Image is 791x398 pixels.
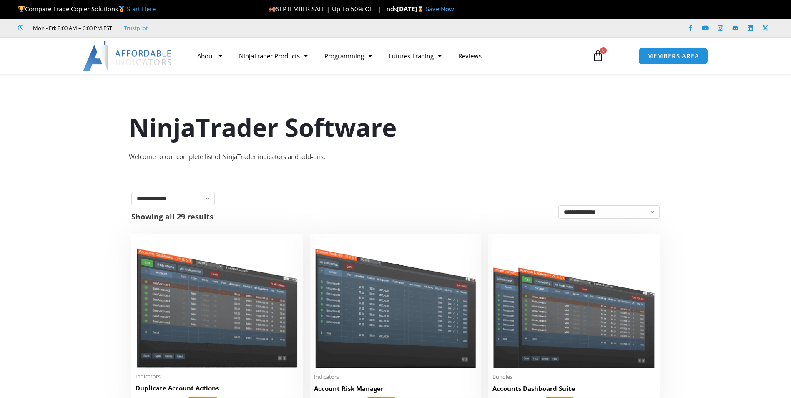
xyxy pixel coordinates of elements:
[269,5,397,13] span: SEPTEMBER SALE | Up To 50% OFF | Ends
[129,151,663,163] div: Welcome to our complete list of NinjaTrader indicators and add-ons.
[314,373,477,380] span: Indicators
[31,23,112,33] span: Mon - Fri: 8:00 AM – 6:00 PM EST
[189,46,583,65] nav: Menu
[129,110,663,145] h1: NinjaTrader Software
[647,53,699,59] span: MEMBERS AREA
[316,46,380,65] a: Programming
[492,238,655,368] img: Accounts Dashboard Suite
[131,213,213,220] p: Showing all 29 results
[18,5,156,13] span: Compare Trade Copier Solutions
[492,384,655,393] h2: Accounts Dashboard Suite
[136,238,299,368] img: Duplicate Account Actions
[600,47,607,54] span: 0
[314,384,477,397] a: Account Risk Manager
[83,41,173,71] img: LogoAI | Affordable Indicators – NinjaTrader
[638,48,708,65] a: MEMBERS AREA
[558,205,660,219] select: Shop order
[127,5,156,13] a: Start Here
[380,46,450,65] a: Futures Trading
[397,5,426,13] strong: [DATE]
[124,23,148,33] a: Trustpilot
[189,46,231,65] a: About
[18,6,25,12] img: 🏆
[580,44,616,68] a: 0
[492,384,655,397] a: Accounts Dashboard Suite
[426,5,454,13] a: Save Now
[314,238,477,368] img: Account Risk Manager
[314,384,477,393] h2: Account Risk Manager
[136,384,299,397] a: Duplicate Account Actions
[136,384,299,393] h2: Duplicate Account Actions
[118,6,125,12] img: 🥇
[231,46,316,65] a: NinjaTrader Products
[450,46,490,65] a: Reviews
[269,6,276,12] img: 🍂
[417,6,424,12] img: ⌛
[492,373,655,380] span: Bundles
[136,373,299,380] span: Indicators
